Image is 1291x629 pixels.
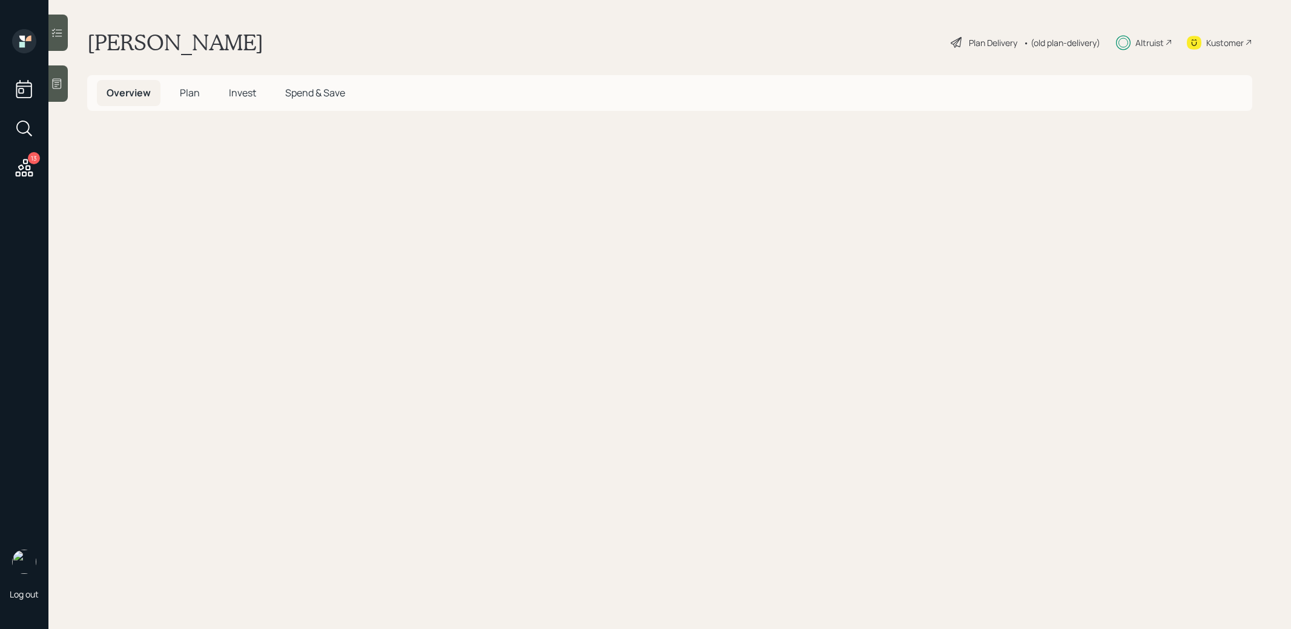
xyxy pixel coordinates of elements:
[1135,36,1164,49] div: Altruist
[12,550,36,574] img: treva-nostdahl-headshot.png
[229,86,256,99] span: Invest
[107,86,151,99] span: Overview
[1206,36,1244,49] div: Kustomer
[10,588,39,600] div: Log out
[87,29,263,56] h1: [PERSON_NAME]
[1023,36,1100,49] div: • (old plan-delivery)
[969,36,1017,49] div: Plan Delivery
[285,86,345,99] span: Spend & Save
[180,86,200,99] span: Plan
[28,152,40,164] div: 13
